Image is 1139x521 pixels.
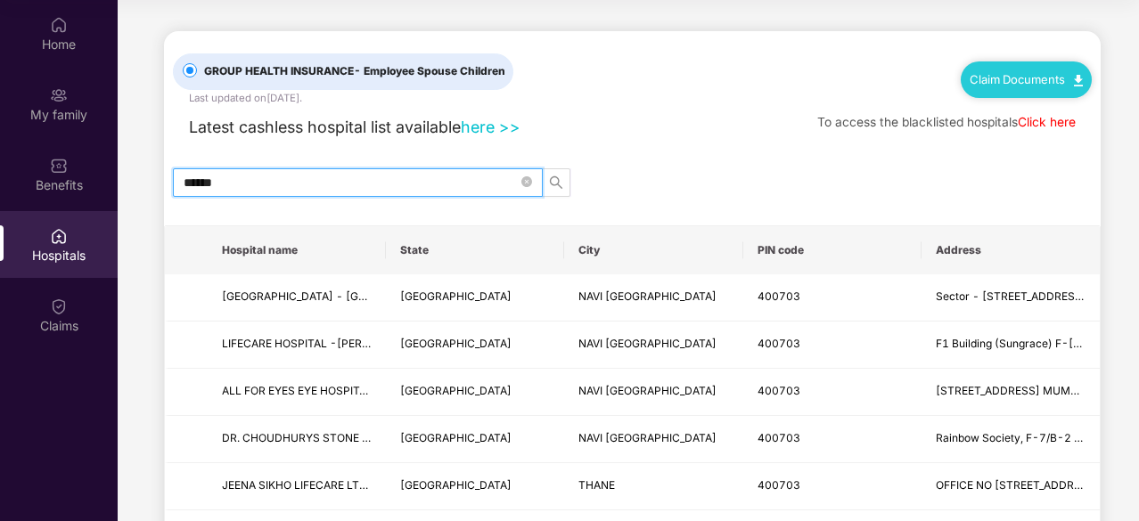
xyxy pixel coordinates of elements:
[758,384,800,397] span: 400703
[208,463,386,510] td: JEENA SIKHO LIFECARE LTD - THANE
[208,416,386,463] td: DR. CHOUDHURYS STONE CLINIC & ADVANCED UROLOGY CENTRE COMPLETE (KIDNEY) CARE - NAVI MUMBAI
[758,478,800,492] span: 400703
[222,243,372,257] span: Hospital name
[222,337,425,350] span: LIFECARE HOSPITAL -[PERSON_NAME]
[400,478,512,492] span: [GEOGRAPHIC_DATA]
[758,289,800,303] span: 400703
[197,63,512,80] span: GROUP HEALTH INSURANCE
[936,243,1086,257] span: Address
[400,289,512,303] span: [GEOGRAPHIC_DATA]
[922,274,1100,322] td: Sector - 10A , Sea Shore Road , Vashi
[817,115,1018,129] span: To access the blacklisted hospitals
[758,337,800,350] span: 400703
[564,416,742,463] td: NAVI MUMBAI
[936,384,1087,397] span: [STREET_ADDRESS] MUMBAI
[222,431,837,444] span: DR. CHOUDHURYS STONE CLINIC & ADVANCED UROLOGY CENTRE COMPLETE (KIDNEY) CARE - [GEOGRAPHIC_DATA]
[50,227,68,245] img: svg+xml;base64,PHN2ZyBpZD0iSG9zcGl0YWxzIiB4bWxucz0iaHR0cDovL3d3dy53My5vcmcvMjAwMC9zdmciIHdpZHRoPS...
[208,322,386,369] td: LIFECARE HOSPITAL -VASHI NAVI MUBAI
[386,322,564,369] td: MAHARASHTRA
[50,157,68,175] img: svg+xml;base64,PHN2ZyBpZD0iQmVuZWZpdHMiIHhtbG5zPSJodHRwOi8vd3d3LnczLm9yZy8yMDAwL3N2ZyIgd2lkdGg9Ij...
[578,478,615,492] span: THANE
[1018,115,1076,129] a: Click here
[50,297,68,315] img: svg+xml;base64,PHN2ZyBpZD0iQ2xhaW0iIHhtbG5zPSJodHRwOi8vd3d3LnczLm9yZy8yMDAwL3N2ZyIgd2lkdGg9IjIwIi...
[521,176,532,187] span: close-circle
[400,337,512,350] span: [GEOGRAPHIC_DATA]
[189,90,302,106] div: Last updated on [DATE] .
[970,72,1083,86] a: Claim Documents
[386,416,564,463] td: MAHARASHTRA
[386,274,564,322] td: MAHARASHTRA
[743,226,922,274] th: PIN code
[400,384,512,397] span: [GEOGRAPHIC_DATA]
[208,226,386,274] th: Hospital name
[578,384,717,397] span: NAVI [GEOGRAPHIC_DATA]
[578,431,717,444] span: NAVI [GEOGRAPHIC_DATA]
[222,384,561,397] span: ALL FOR EYES EYE HOSPITAL -VASHI -NAVI [GEOGRAPHIC_DATA]
[578,337,717,350] span: NAVI [GEOGRAPHIC_DATA]
[50,86,68,104] img: svg+xml;base64,PHN2ZyB3aWR0aD0iMjAiIGhlaWdodD0iMjAiIHZpZXdCb3g9IjAgMCAyMCAyMCIgZmlsbD0ibm9uZSIgeG...
[936,289,1086,303] span: Sector - [STREET_ADDRESS]
[922,463,1100,510] td: OFFICE NO 101-107 1ST FLOOR A WING ARK / BUILDING SITUATED AT CHENDANI NAKA, ABOVE AMERICAN WATCH...
[521,174,532,191] span: close-circle
[461,118,520,136] a: here >>
[578,289,717,303] span: NAVI [GEOGRAPHIC_DATA]
[542,168,570,197] button: search
[400,431,512,444] span: [GEOGRAPHIC_DATA]
[922,322,1100,369] td: F1 Building (Sungrace) F-1/A1+A2, Sector 10, Vashi, Navi-Mumbai- 400703.
[564,274,742,322] td: NAVI MUMBAI
[1074,75,1083,86] img: svg+xml;base64,PHN2ZyB4bWxucz0iaHR0cDovL3d3dy53My5vcmcvMjAwMC9zdmciIHdpZHRoPSIxMC40IiBoZWlnaHQ9Ij...
[922,416,1100,463] td: Rainbow Society, F-7/B-2 +c-1 Sector-10 Near Gaondevi mandir Vashi
[922,226,1100,274] th: Address
[564,463,742,510] td: THANE
[758,431,800,444] span: 400703
[386,226,564,274] th: State
[386,463,564,510] td: MAHARASHTRA
[543,175,569,190] span: search
[386,369,564,416] td: MAHARASHTRA
[564,369,742,416] td: NAVI MUMBAI
[564,226,742,274] th: City
[222,289,457,303] span: [GEOGRAPHIC_DATA] - [GEOGRAPHIC_DATA]
[208,274,386,322] td: Fortis Hiranandani Hospital - Vashi
[189,118,461,136] span: Latest cashless hospital list available
[564,322,742,369] td: NAVI MUMBAI
[208,369,386,416] td: ALL FOR EYES EYE HOSPITAL -VASHI -NAVI MUMBAI
[222,478,416,492] span: JEENA SIKHO LIFECARE LTD - THANE
[50,16,68,34] img: svg+xml;base64,PHN2ZyBpZD0iSG9tZSIgeG1sbnM9Imh0dHA6Ly93d3cudzMub3JnLzIwMDAvc3ZnIiB3aWR0aD0iMjAiIG...
[922,369,1100,416] td: B-2,18/1,SECTOR 16,VASHI,NAVI MUMBAI
[354,64,505,77] span: - Employee Spouse Children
